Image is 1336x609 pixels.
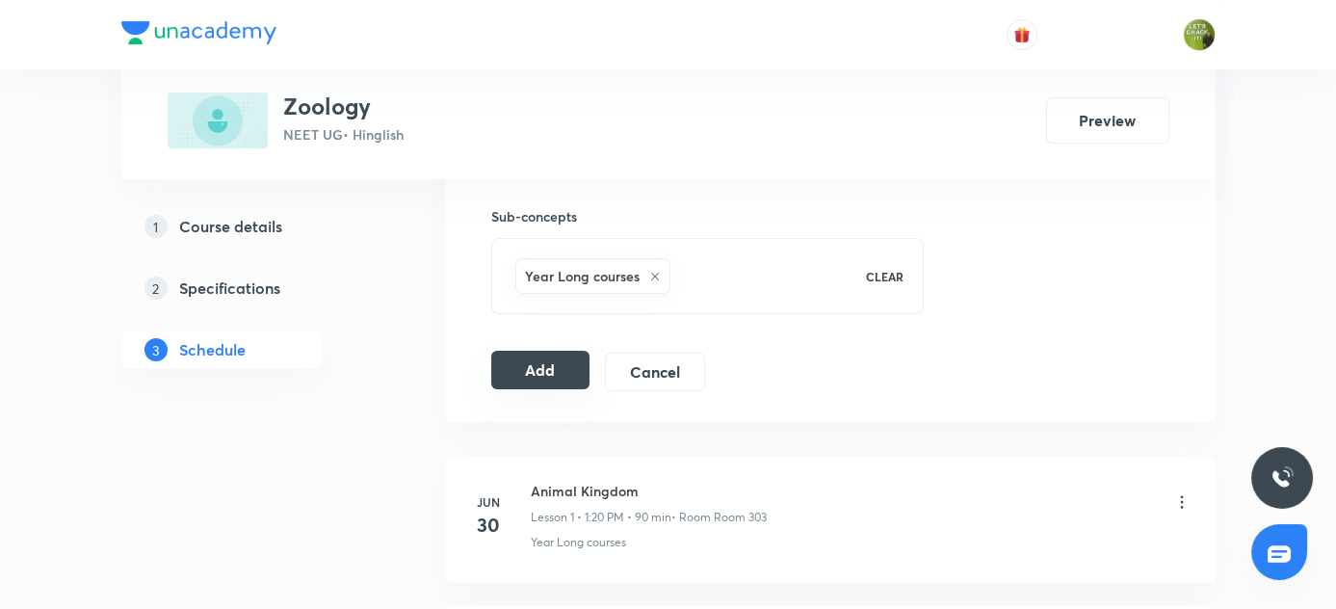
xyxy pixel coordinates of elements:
img: 405A6FF5-4072-4C59-8CC4-8A80F3DD5DF9_plus.png [168,93,268,148]
a: Company Logo [121,21,276,49]
img: Gaurav Uppal [1183,18,1216,51]
h5: Specifications [179,277,280,300]
h6: Year Long courses [525,266,640,286]
img: Company Logo [121,21,276,44]
p: 1 [144,215,168,238]
p: 2 [144,277,168,300]
button: Add [491,351,590,389]
button: avatar [1007,19,1037,50]
h6: Jun [469,493,508,511]
button: Cancel [605,353,704,391]
img: ttu [1271,466,1294,490]
p: 3 [144,338,168,361]
h6: Animal Kingdom [531,481,767,501]
button: Preview [1046,97,1169,144]
p: Lesson 1 • 1:20 PM • 90 min [531,509,671,526]
p: CLEAR [866,268,904,285]
h5: Schedule [179,338,246,361]
h4: 30 [469,511,508,540]
h3: Zoology [283,93,404,120]
p: NEET UG • Hinglish [283,124,404,145]
p: Year Long courses [531,534,626,551]
h6: Sub-concepts [491,206,925,226]
img: avatar [1013,26,1031,43]
a: 1Course details [121,207,383,246]
p: • Room Room 303 [671,509,767,526]
h5: Course details [179,215,282,238]
a: 2Specifications [121,269,383,307]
